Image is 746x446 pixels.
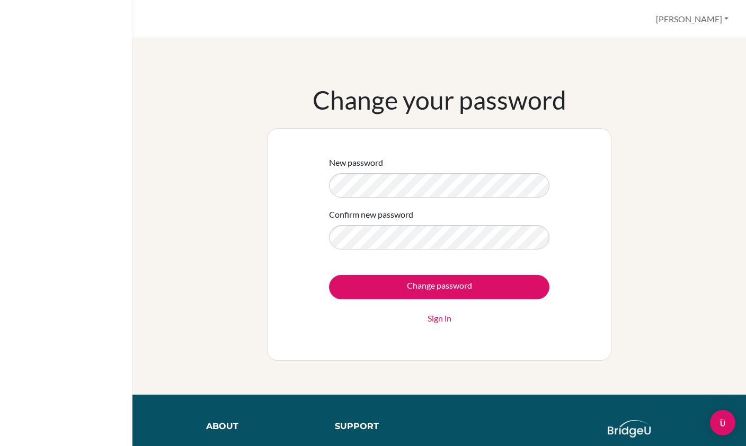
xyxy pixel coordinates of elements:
input: Change password [329,275,549,299]
div: Support [335,420,430,433]
div: About [206,420,311,433]
img: logo_white@2x-f4f0deed5e89b7ecb1c2cc34c3e3d731f90f0f143d5ea2071677605dd97b5244.png [608,420,651,438]
label: New password [329,156,383,169]
label: Confirm new password [329,208,413,221]
button: [PERSON_NAME] [651,9,733,29]
a: Sign in [428,312,451,325]
div: Open Intercom Messenger [710,410,735,435]
h1: Change your password [313,85,566,115]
